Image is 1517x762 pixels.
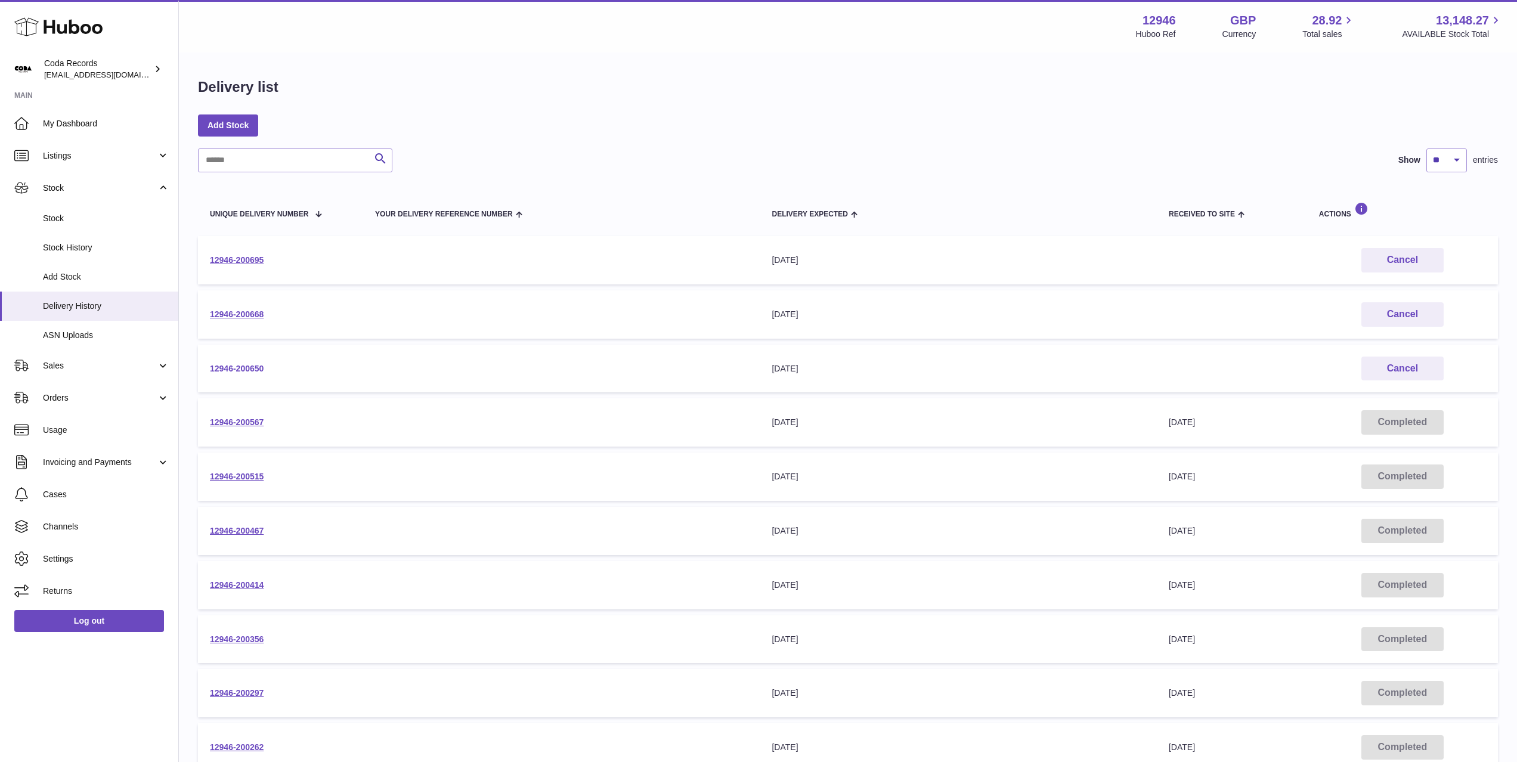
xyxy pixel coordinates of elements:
div: Huboo Ref [1136,29,1176,40]
span: Returns [43,586,169,597]
button: Cancel [1361,302,1444,327]
label: Show [1398,154,1420,166]
a: 12946-200467 [210,526,264,535]
span: My Dashboard [43,118,169,129]
span: [DATE] [1169,742,1195,752]
a: 28.92 Total sales [1302,13,1355,40]
div: [DATE] [772,742,1145,753]
div: [DATE] [772,687,1145,699]
span: Stock History [43,242,169,253]
div: [DATE] [772,525,1145,537]
strong: 12946 [1143,13,1176,29]
button: Cancel [1361,357,1444,381]
span: 28.92 [1312,13,1342,29]
div: [DATE] [772,363,1145,374]
span: [DATE] [1169,526,1195,535]
a: 12946-200650 [210,364,264,373]
span: 13,148.27 [1436,13,1489,29]
span: Stock [43,182,157,194]
a: Log out [14,610,164,631]
span: Your Delivery Reference Number [375,210,513,218]
a: 12946-200262 [210,742,264,752]
div: [DATE] [772,417,1145,428]
a: 12946-200414 [210,580,264,590]
a: 12946-200567 [210,417,264,427]
a: 12946-200515 [210,472,264,481]
span: Cases [43,489,169,500]
span: Delivery Expected [772,210,847,218]
span: Received to Site [1169,210,1235,218]
span: Orders [43,392,157,404]
span: Delivery History [43,301,169,312]
a: 13,148.27 AVAILABLE Stock Total [1402,13,1503,40]
span: Listings [43,150,157,162]
span: [DATE] [1169,472,1195,481]
a: Add Stock [198,114,258,136]
span: Stock [43,213,169,224]
div: Actions [1319,202,1486,218]
span: entries [1473,154,1498,166]
a: 12946-200297 [210,688,264,698]
span: [DATE] [1169,417,1195,427]
span: Settings [43,553,169,565]
span: Channels [43,521,169,532]
span: Usage [43,425,169,436]
strong: GBP [1230,13,1256,29]
span: [EMAIL_ADDRESS][DOMAIN_NAME] [44,70,175,79]
div: [DATE] [772,580,1145,591]
span: [DATE] [1169,580,1195,590]
div: [DATE] [772,471,1145,482]
span: ASN Uploads [43,330,169,341]
div: Currency [1222,29,1256,40]
span: Sales [43,360,157,371]
img: haz@pcatmedia.com [14,60,32,78]
span: AVAILABLE Stock Total [1402,29,1503,40]
div: [DATE] [772,255,1145,266]
a: 12946-200356 [210,634,264,644]
h1: Delivery list [198,78,278,97]
span: Total sales [1302,29,1355,40]
a: 12946-200668 [210,309,264,319]
span: [DATE] [1169,634,1195,644]
span: Unique Delivery Number [210,210,308,218]
div: [DATE] [772,634,1145,645]
span: [DATE] [1169,688,1195,698]
span: Add Stock [43,271,169,283]
a: 12946-200695 [210,255,264,265]
span: Invoicing and Payments [43,457,157,468]
button: Cancel [1361,248,1444,272]
div: Coda Records [44,58,151,80]
div: [DATE] [772,309,1145,320]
